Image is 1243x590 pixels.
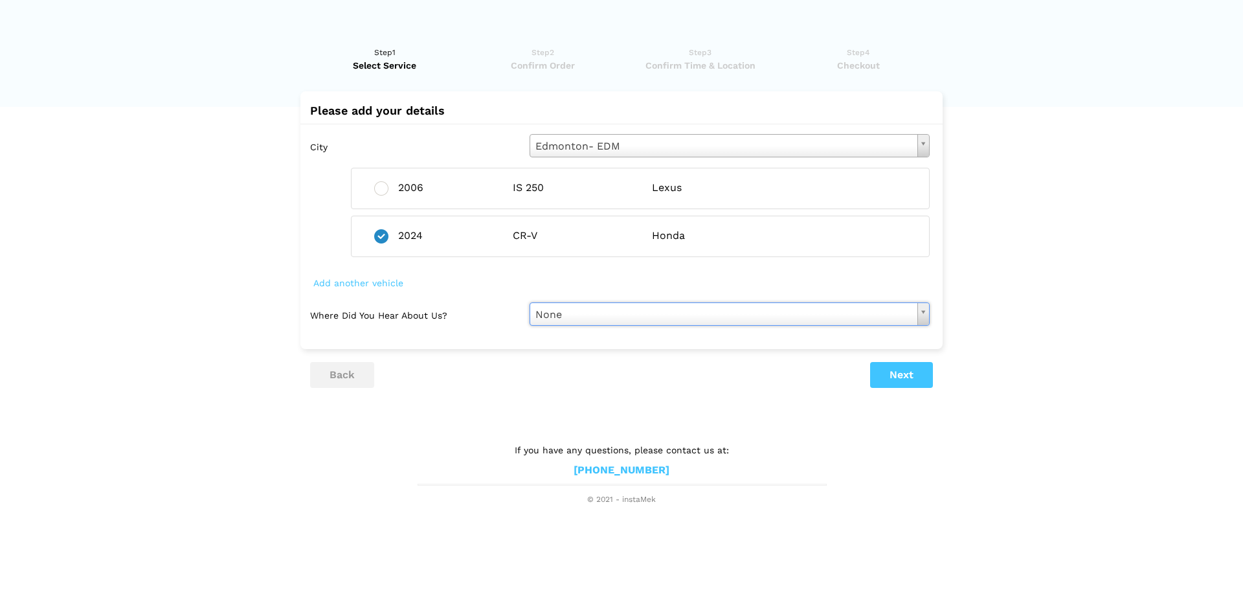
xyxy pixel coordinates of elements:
[625,59,775,72] span: Confirm Time & Location
[310,104,933,117] h2: Please add your details
[535,306,912,323] span: None
[468,59,618,72] span: Confirm Order
[513,181,544,195] label: IS 250
[783,59,933,72] span: Checkout
[530,134,930,157] a: Edmonton- EDM
[398,229,423,242] span: 2024
[310,302,520,326] label: Where did you hear about us?
[310,274,407,292] span: Add another vehicle
[513,229,537,243] label: CR-V
[574,464,669,477] a: [PHONE_NUMBER]
[310,134,520,157] label: City
[310,362,374,388] button: back
[652,181,771,195] div: Lexus
[310,46,460,72] a: Step1
[783,46,933,72] a: Step4
[652,229,771,243] div: Honda
[535,138,912,155] span: Edmonton- EDM
[468,46,618,72] a: Step2
[418,495,825,505] span: © 2021 - instaMek
[530,302,930,326] a: None
[625,46,775,72] a: Step3
[398,181,423,194] span: 2006
[310,59,460,72] span: Select Service
[870,362,933,388] button: Next
[418,443,825,457] p: If you have any questions, please contact us at:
